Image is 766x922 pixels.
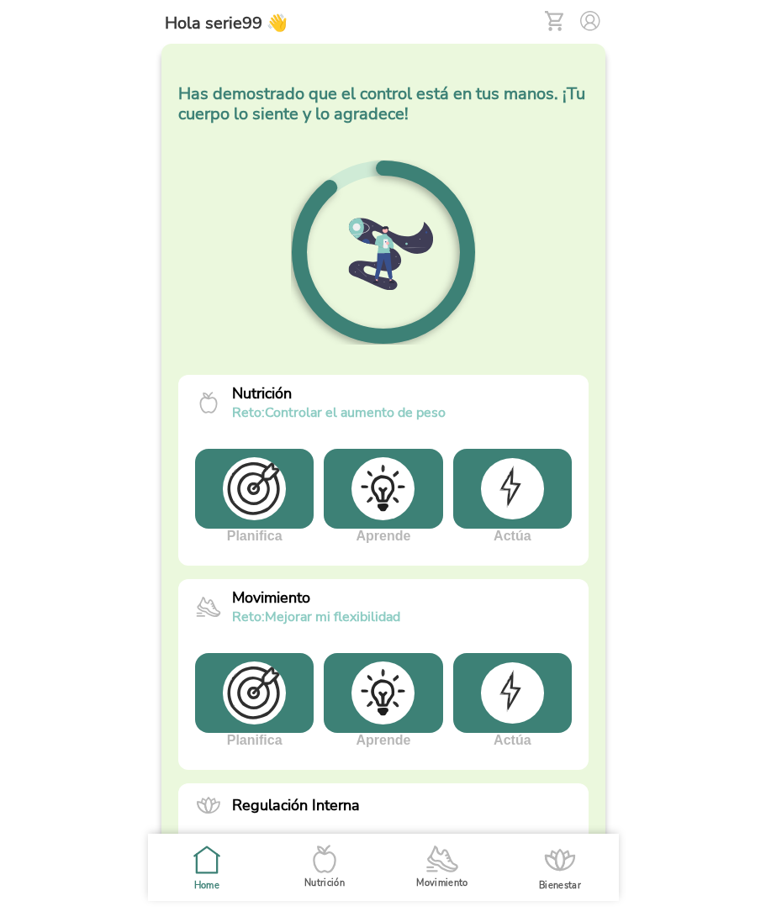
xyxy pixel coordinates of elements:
div: Planifica [195,653,314,748]
p: Mejorar mi flexibilidad [232,608,400,626]
p: Regulación Interna [232,795,360,815]
ion-label: Nutrición [304,877,344,889]
ion-label: Movimiento [416,877,468,889]
div: Planifica [195,449,314,544]
span: reto: [232,608,265,626]
div: Actúa [452,449,571,544]
ion-label: Bienestar [538,879,580,892]
span: reto: [232,403,265,422]
p: Nutrición [232,383,446,403]
div: Aprende [324,653,442,748]
ion-label: Home [193,879,219,892]
h5: Has demostrado que el control está en tus manos. ¡Tu cuerpo lo siente y lo agradece! [178,84,589,124]
div: Actúa [452,653,571,748]
div: Aprende [324,449,442,544]
p: Controlar el aumento de peso [232,403,446,422]
p: Movimiento [232,587,400,608]
h5: Hola serie99 👋 [165,13,288,34]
